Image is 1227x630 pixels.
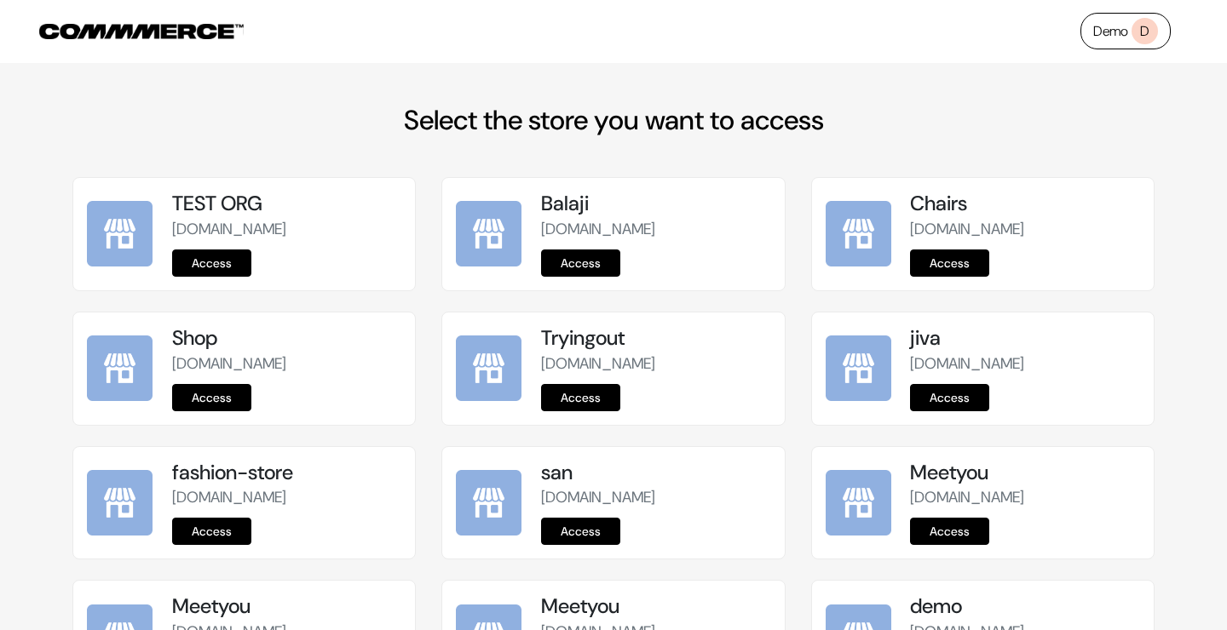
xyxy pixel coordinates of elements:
[910,192,1139,216] h5: Chairs
[910,518,989,545] a: Access
[172,518,251,545] a: Access
[826,335,891,401] img: jiva
[910,249,989,277] a: Access
[72,104,1155,136] h2: Select the store you want to access
[456,335,521,401] img: Tryingout
[1080,13,1171,49] a: DemoD
[910,326,1139,351] h5: jiva
[541,518,620,545] a: Access
[541,192,770,216] h5: Balaji
[910,486,1139,509] p: [DOMAIN_NAME]
[1132,18,1158,44] span: D
[456,470,521,535] img: san
[541,249,620,277] a: Access
[87,201,153,266] img: TEST ORG
[541,594,770,619] h5: Meetyou
[172,486,401,509] p: [DOMAIN_NAME]
[541,486,770,509] p: [DOMAIN_NAME]
[826,470,891,535] img: Meetyou
[39,24,244,39] img: COMMMERCE
[541,384,620,411] a: Access
[172,594,401,619] h5: Meetyou
[87,470,153,535] img: fashion-store
[172,326,401,351] h5: Shop
[541,218,770,241] p: [DOMAIN_NAME]
[541,326,770,351] h5: Tryingout
[541,461,770,485] h5: san
[910,384,989,411] a: Access
[172,384,251,411] a: Access
[910,594,1139,619] h5: demo
[172,192,401,216] h5: TEST ORG
[910,352,1139,375] p: [DOMAIN_NAME]
[172,461,401,485] h5: fashion-store
[172,249,251,277] a: Access
[172,352,401,375] p: [DOMAIN_NAME]
[456,201,521,266] img: Balaji
[910,461,1139,485] h5: Meetyou
[87,335,153,401] img: Shop
[826,201,891,266] img: Chairs
[541,352,770,375] p: [DOMAIN_NAME]
[172,218,401,241] p: [DOMAIN_NAME]
[910,218,1139,241] p: [DOMAIN_NAME]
